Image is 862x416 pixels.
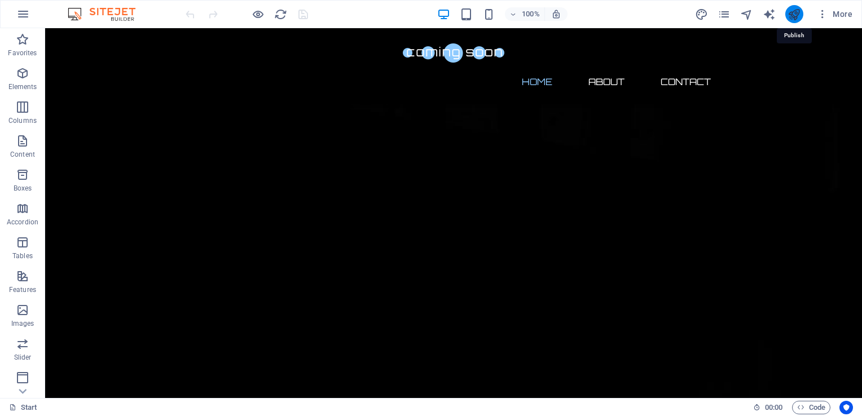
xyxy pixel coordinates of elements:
[12,251,33,260] p: Tables
[65,7,149,21] img: Editor Logo
[763,7,776,21] button: text_generator
[274,7,287,21] button: reload
[797,401,825,414] span: Code
[740,8,753,21] i: Navigator
[792,401,830,414] button: Code
[551,9,561,19] i: On resize automatically adjust zoom level to fit chosen device.
[753,401,783,414] h6: Session time
[8,82,37,91] p: Elements
[11,319,34,328] p: Images
[773,403,775,411] span: :
[765,401,782,414] span: 00 00
[718,7,731,21] button: pages
[695,7,709,21] button: design
[505,7,545,21] button: 100%
[10,150,35,159] p: Content
[8,116,37,125] p: Columns
[14,353,32,362] p: Slider
[839,401,853,414] button: Usercentrics
[817,8,852,20] span: More
[785,5,803,23] button: publish
[274,8,287,21] i: Reload page
[251,7,265,21] button: Click here to leave preview mode and continue editing
[9,285,36,294] p: Features
[763,8,776,21] i: AI Writer
[9,401,37,414] a: Click to cancel selection. Double-click to open Pages
[7,218,38,227] p: Accordion
[14,184,32,193] p: Boxes
[740,7,754,21] button: navigator
[522,7,540,21] h6: 100%
[8,48,37,57] p: Favorites
[812,5,857,23] button: More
